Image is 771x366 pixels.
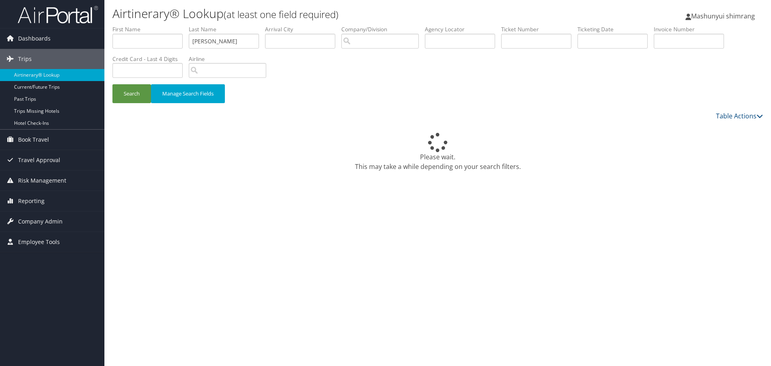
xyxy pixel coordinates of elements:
span: Reporting [18,191,45,211]
a: Table Actions [716,112,763,120]
label: Airline [189,55,272,63]
label: Arrival City [265,25,341,33]
label: Invoice Number [654,25,730,33]
span: Company Admin [18,211,63,232]
small: (at least one field required) [224,8,339,21]
button: Manage Search Fields [151,84,225,103]
span: Trips [18,49,32,69]
label: Agency Locator [425,25,501,33]
span: Employee Tools [18,232,60,252]
label: Credit Card - Last 4 Digits [112,55,189,63]
div: Please wait. This may take a while depending on your search filters. [112,133,763,171]
label: Ticket Number [501,25,577,33]
span: Mashunyui shimrang [691,12,755,20]
span: Book Travel [18,130,49,150]
label: First Name [112,25,189,33]
button: Search [112,84,151,103]
span: Risk Management [18,171,66,191]
span: Dashboards [18,28,51,49]
label: Ticketing Date [577,25,654,33]
span: Travel Approval [18,150,60,170]
h1: Airtinerary® Lookup [112,5,546,22]
label: Company/Division [341,25,425,33]
a: Mashunyui shimrang [685,4,763,28]
label: Last Name [189,25,265,33]
img: airportal-logo.png [18,5,98,24]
